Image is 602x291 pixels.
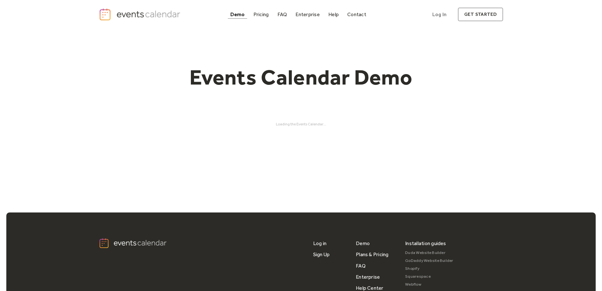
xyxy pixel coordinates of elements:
div: Enterprise [295,13,319,16]
a: Duda Website Builder [405,249,453,257]
div: Help [328,13,339,16]
a: GoDaddy Website Builder [405,257,453,265]
a: Webflow [405,281,453,288]
h1: Events Calendar Demo [180,64,423,90]
a: FAQ [275,10,290,19]
div: Demo [230,13,245,16]
a: Shopify [405,265,453,273]
a: Demo [356,238,370,249]
a: Log In [426,8,453,21]
a: Sign Up [313,249,330,260]
a: home [99,8,182,21]
a: Help [326,10,341,19]
a: get started [458,8,503,21]
a: Pricing [251,10,271,19]
a: Enterprise [356,271,380,282]
a: Plans & Pricing [356,249,389,260]
div: Contact [347,13,366,16]
a: Squarespace [405,273,453,281]
div: Loading the Events Calendar... [99,122,503,126]
a: FAQ [356,260,366,271]
a: Contact [345,10,369,19]
div: Pricing [253,13,269,16]
a: Enterprise [293,10,322,19]
a: Demo [228,10,247,19]
div: FAQ [277,13,287,16]
a: Log in [313,238,326,249]
div: Installation guides [405,238,446,249]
